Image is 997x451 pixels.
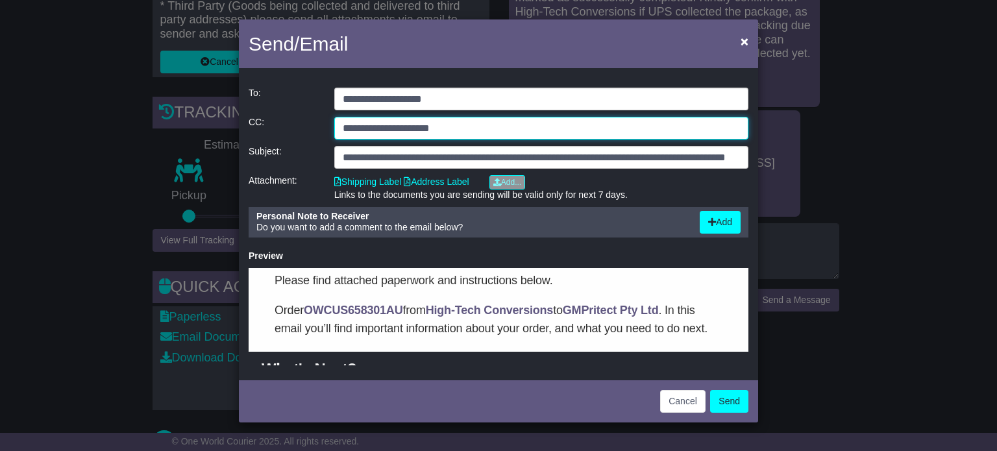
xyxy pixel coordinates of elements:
a: Address Label [404,177,469,187]
span: × [741,34,748,49]
button: Close [734,28,755,55]
div: To: [242,88,328,110]
a: Shipping Label [334,177,402,187]
div: Personal Note to Receiver [256,211,687,222]
div: What's Next? [13,90,474,112]
strong: OWCUS658301AU [55,36,154,49]
div: Links to the documents you are sending will be valid only for next 7 days. [334,189,748,201]
a: Add... [489,175,525,189]
div: Attachment: [242,175,328,201]
p: Order from to . In this email you’ll find important information about your order, and what you ne... [26,33,474,69]
div: Do you want to add a comment to the email below? [250,211,693,234]
strong: GMPritect Pty Ltd [314,36,410,49]
strong: High-Tech Conversions [177,36,305,49]
div: Subject: [242,146,328,169]
button: Send [710,390,748,413]
button: Add [700,211,741,234]
button: Cancel [660,390,706,413]
p: Please find attached paperwork and instructions below. [26,3,474,21]
h4: Send/Email [249,29,348,58]
div: CC: [242,117,328,140]
div: Preview [249,250,748,262]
